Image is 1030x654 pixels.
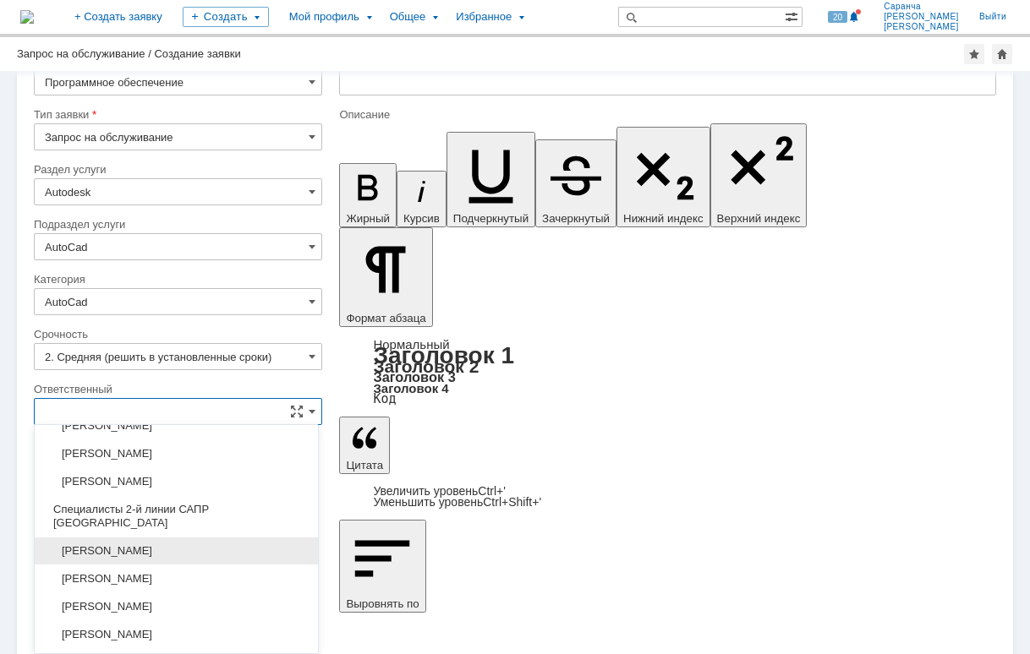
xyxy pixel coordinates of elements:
[483,495,541,509] span: Ctrl+Shift+'
[346,459,383,471] span: Цитата
[183,7,269,27] div: Создать
[346,212,390,225] span: Жирный
[373,337,449,352] a: Нормальный
[542,212,610,225] span: Зачеркнутый
[828,11,847,23] span: 20
[447,132,535,227] button: Подчеркнутый
[339,417,390,474] button: Цитата
[346,312,425,324] span: Формат абзаца
[373,484,506,498] a: Increase
[992,44,1012,64] div: Сделать домашней страницей
[34,384,319,395] div: Ответственный
[20,10,34,24] img: logo
[34,164,319,175] div: Раздел услуги
[884,2,959,12] span: Саранча
[339,339,996,405] div: Формат абзаца
[34,219,319,230] div: Подраздел услуги
[45,503,308,530] span: Специалисты 2-й линии САПР [GEOGRAPHIC_DATA]
[623,212,704,225] span: Нижний индекс
[45,544,308,558] span: [PERSON_NAME]
[34,329,319,340] div: Срочность
[45,475,308,488] span: [PERSON_NAME]
[20,10,34,24] a: Перейти на домашнюю страницу
[964,44,984,64] div: Добавить в избранное
[45,628,308,641] span: [PERSON_NAME]
[339,520,425,613] button: Выровнять по
[45,600,308,613] span: [PERSON_NAME]
[45,419,308,433] span: [PERSON_NAME]
[45,447,308,461] span: [PERSON_NAME]
[45,572,308,586] span: [PERSON_NAME]
[34,274,319,285] div: Категория
[346,597,419,610] span: Выровнять по
[884,12,959,22] span: [PERSON_NAME]
[339,163,397,227] button: Жирный
[373,381,448,395] a: Заголовок 4
[373,357,479,376] a: Заголовок 2
[717,212,801,225] span: Верхний индекс
[339,227,432,327] button: Формат абзаца
[884,22,959,32] span: [PERSON_NAME]
[710,123,808,227] button: Верхний индекс
[339,109,993,120] div: Описание
[397,171,447,227] button: Курсив
[373,495,541,509] a: Decrease
[785,8,802,24] span: Расширенный поиск
[373,391,396,406] a: Код
[373,342,514,368] a: Заголовок 1
[290,405,304,418] span: Сложная форма
[403,212,440,225] span: Курсив
[616,127,710,227] button: Нижний индекс
[339,486,996,508] div: Цитата
[478,484,506,498] span: Ctrl+'
[535,139,616,227] button: Зачеркнутый
[373,369,455,384] a: Заголовок 3
[17,47,241,60] div: Запрос на обслуживание / Создание заявки
[34,109,319,120] div: Тип заявки
[453,212,529,225] span: Подчеркнутый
